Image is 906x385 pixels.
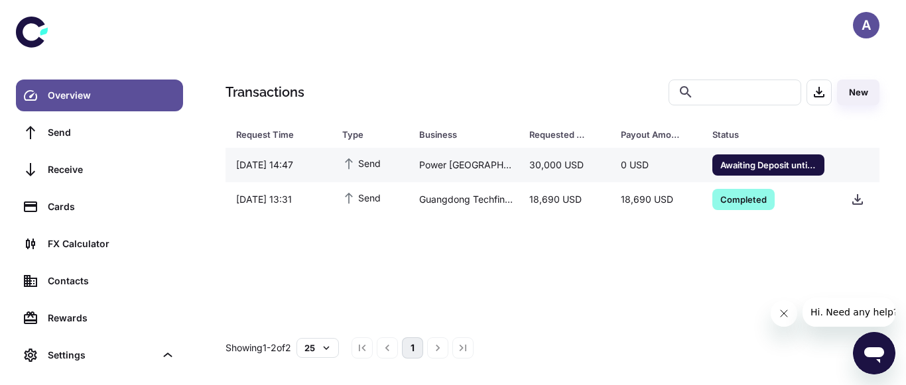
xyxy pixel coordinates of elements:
[342,156,381,170] span: Send
[48,237,175,251] div: FX Calculator
[226,152,332,178] div: [DATE] 14:47
[48,311,175,325] div: Rewards
[16,265,183,297] a: Contacts
[402,337,423,358] button: page 1
[621,125,679,144] div: Payout Amount
[712,158,824,171] span: Awaiting Deposit until [DATE] 17:55
[837,80,879,105] button: New
[48,162,175,177] div: Receive
[48,348,155,362] div: Settings
[236,125,309,144] div: Request Time
[16,117,183,148] a: Send
[8,9,96,20] span: Hi. Need any help?
[48,199,175,214] div: Cards
[226,82,304,102] h1: Transactions
[226,187,332,212] div: [DATE] 13:31
[771,300,797,327] iframe: Close message
[853,12,879,38] button: A
[236,125,326,144] span: Request Time
[342,125,386,144] div: Type
[48,274,175,288] div: Contacts
[712,125,807,144] div: Status
[16,191,183,223] a: Cards
[48,88,175,103] div: Overview
[296,338,339,358] button: 25
[350,337,476,358] nav: pagination navigation
[16,228,183,260] a: FX Calculator
[48,125,175,140] div: Send
[529,125,588,144] div: Requested Amount
[409,152,519,178] div: Power [GEOGRAPHIC_DATA] Jiangxi Electric Power Construction Co., Ltd.
[16,80,183,111] a: Overview
[519,152,610,178] div: 30,000 USD
[853,332,895,374] iframe: Button to launch messaging window
[226,341,291,355] p: Showing 1-2 of 2
[16,154,183,186] a: Receive
[610,187,702,212] div: 18,690 USD
[409,187,519,212] div: Guangdong Techfine Electronic Co.,Ltd
[342,125,403,144] span: Type
[803,298,895,327] iframe: Message from company
[621,125,696,144] span: Payout Amount
[519,187,610,212] div: 18,690 USD
[16,302,183,334] a: Rewards
[529,125,605,144] span: Requested Amount
[610,152,702,178] div: 0 USD
[712,192,775,205] span: Completed
[342,190,381,205] span: Send
[16,339,183,371] div: Settings
[712,125,824,144] span: Status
